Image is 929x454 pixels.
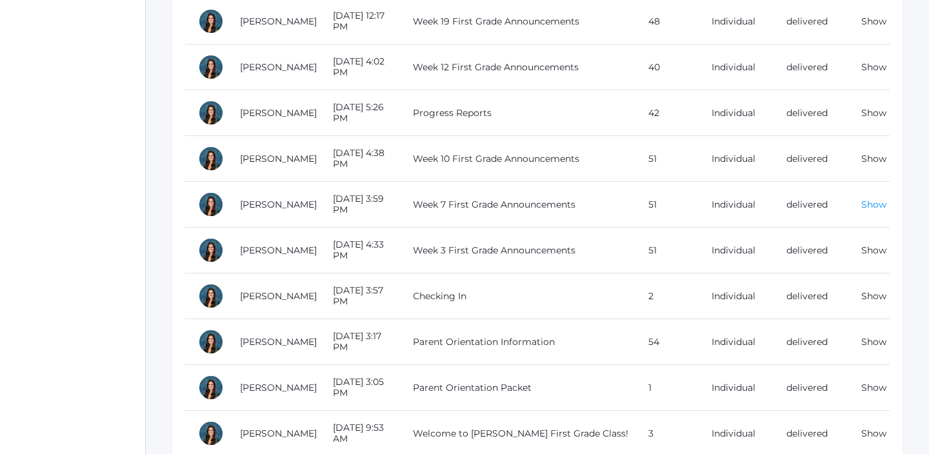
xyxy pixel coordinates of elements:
[400,319,635,365] td: Parent Orientation Information
[240,153,317,164] a: [PERSON_NAME]
[320,365,400,411] td: [DATE] 3:05 PM
[774,136,848,182] td: delivered
[861,15,886,27] a: Show
[400,182,635,228] td: Week 7 First Grade Announcements
[635,182,699,228] td: 51
[240,244,317,256] a: [PERSON_NAME]
[635,136,699,182] td: 51
[320,90,400,136] td: [DATE] 5:26 PM
[198,146,224,172] div: Jordyn Dewey
[635,273,699,319] td: 2
[240,15,317,27] a: [PERSON_NAME]
[240,428,317,439] a: [PERSON_NAME]
[198,329,224,355] div: Jordyn Dewey
[240,199,317,210] a: [PERSON_NAME]
[635,90,699,136] td: 42
[635,319,699,365] td: 54
[320,44,400,90] td: [DATE] 4:02 PM
[240,336,317,348] a: [PERSON_NAME]
[400,273,635,319] td: Checking In
[198,100,224,126] div: Jordyn Dewey
[198,192,224,217] div: Jordyn Dewey
[198,54,224,80] div: Jordyn Dewey
[198,8,224,34] div: Jordyn Dewey
[699,136,774,182] td: Individual
[774,319,848,365] td: delivered
[774,90,848,136] td: delivered
[861,107,886,119] a: Show
[699,44,774,90] td: Individual
[774,182,848,228] td: delivered
[400,136,635,182] td: Week 10 First Grade Announcements
[240,382,317,393] a: [PERSON_NAME]
[699,90,774,136] td: Individual
[699,228,774,273] td: Individual
[699,319,774,365] td: Individual
[240,61,317,73] a: [PERSON_NAME]
[774,44,848,90] td: delivered
[198,375,224,400] div: Jordyn Dewey
[320,273,400,319] td: [DATE] 3:57 PM
[774,228,848,273] td: delivered
[635,228,699,273] td: 51
[635,365,699,411] td: 1
[774,365,848,411] td: delivered
[400,44,635,90] td: Week 12 First Grade Announcements
[699,273,774,319] td: Individual
[400,228,635,273] td: Week 3 First Grade Announcements
[400,365,635,411] td: Parent Orientation Packet
[198,283,224,309] div: Jordyn Dewey
[774,273,848,319] td: delivered
[699,365,774,411] td: Individual
[320,319,400,365] td: [DATE] 3:17 PM
[861,199,886,210] a: Show
[861,244,886,256] a: Show
[320,182,400,228] td: [DATE] 3:59 PM
[400,90,635,136] td: Progress Reports
[699,182,774,228] td: Individual
[635,44,699,90] td: 40
[861,61,886,73] a: Show
[240,290,317,302] a: [PERSON_NAME]
[198,237,224,263] div: Jordyn Dewey
[861,336,886,348] a: Show
[320,228,400,273] td: [DATE] 4:33 PM
[861,428,886,439] a: Show
[861,290,886,302] a: Show
[198,420,224,446] div: Jordyn Dewey
[861,153,886,164] a: Show
[861,382,886,393] a: Show
[320,136,400,182] td: [DATE] 4:38 PM
[240,107,317,119] a: [PERSON_NAME]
